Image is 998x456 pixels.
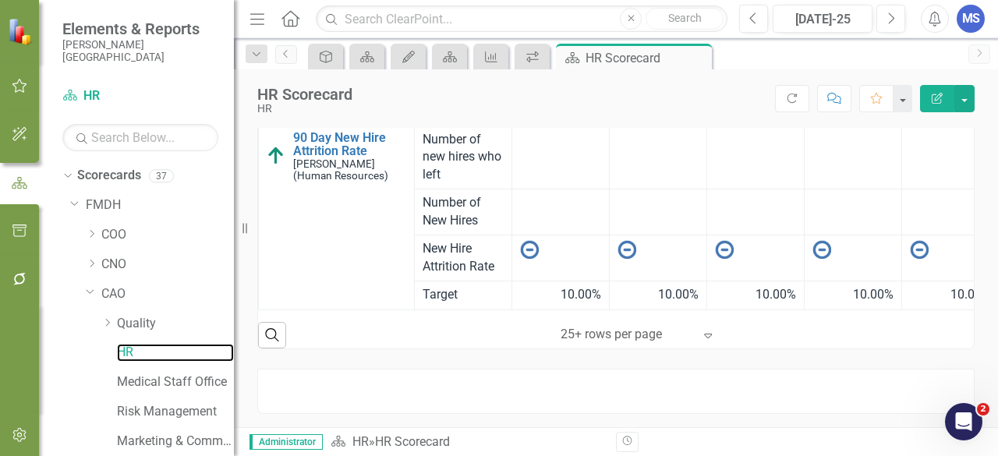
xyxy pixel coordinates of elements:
a: HR [117,344,234,362]
a: Quality [117,315,234,333]
img: No Information [520,240,539,259]
span: 10.00% [950,286,991,304]
img: No Information [910,240,929,259]
div: » [331,433,604,451]
td: Double-Click to Edit [415,125,512,189]
div: HR Scorecard [586,48,708,68]
button: [DATE]-25 [773,5,872,33]
button: Search [646,8,724,30]
img: No Information [715,240,734,259]
td: Double-Click to Edit Right Click for Context Menu [259,125,415,309]
a: CAO [101,285,234,303]
td: Double-Click to Edit [707,125,805,189]
iframe: Intercom live chat [945,403,982,440]
span: 10.00% [658,286,699,304]
span: Administrator [249,434,323,450]
span: 10.00% [853,286,894,304]
td: Double-Click to Edit [805,125,902,189]
div: 37 [149,169,174,182]
a: Scorecards [77,167,141,185]
span: 2 [977,403,989,415]
div: [DATE]-25 [778,10,867,29]
small: [PERSON_NAME][GEOGRAPHIC_DATA] [62,38,218,64]
a: FMDH [86,196,234,214]
td: Double-Click to Edit [415,189,512,235]
small: [PERSON_NAME] (Human Resources) [293,158,406,182]
span: Number of new hires who left [423,131,504,185]
a: COO [101,226,234,244]
span: 10.00% [756,286,796,304]
a: Marketing & Communications [117,433,234,451]
img: No Information [618,240,636,259]
a: HR [62,87,218,105]
input: Search ClearPoint... [316,5,727,33]
a: Medical Staff Office [117,373,234,391]
span: New Hire Attrition Rate [423,240,504,276]
td: Double-Click to Edit [805,189,902,235]
span: Search [668,12,702,24]
td: Double-Click to Edit [610,189,707,235]
span: Number of New Hires [423,194,504,230]
a: 90 Day New Hire Attrition Rate [293,131,406,158]
span: Elements & Reports [62,19,218,38]
a: Risk Management [117,403,234,421]
div: HR Scorecard [375,434,450,449]
span: 10.00% [561,286,601,304]
div: HR [257,103,352,115]
a: HR [352,434,369,449]
td: Double-Click to Edit [610,125,707,189]
div: HR Scorecard [257,86,352,103]
a: CNO [101,256,234,274]
img: No Information [812,240,831,259]
img: ClearPoint Strategy [8,18,35,45]
td: Double-Click to Edit [707,189,805,235]
img: Above Target [267,147,285,165]
button: MS [957,5,985,33]
td: Double-Click to Edit [512,189,610,235]
input: Search Below... [62,124,218,151]
span: Target [423,286,504,304]
td: Double-Click to Edit [512,125,610,189]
